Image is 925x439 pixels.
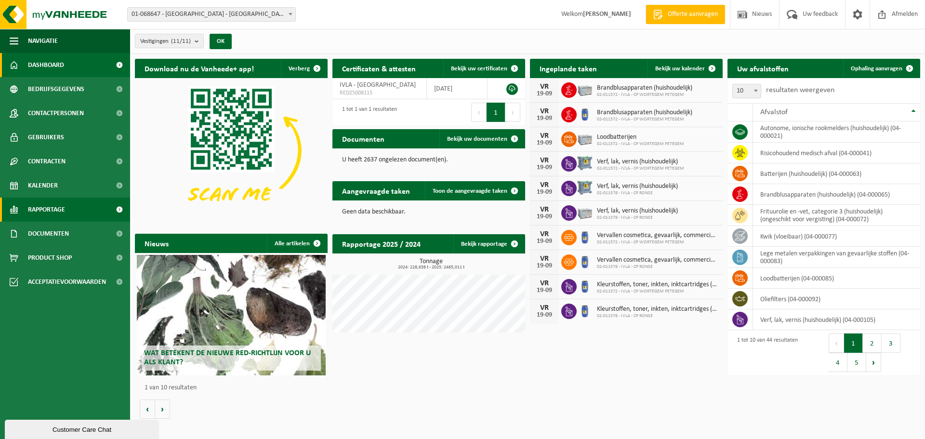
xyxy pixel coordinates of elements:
[597,133,684,141] span: Loodbatterijen
[597,183,678,190] span: Verf, lak, vernis (huishoudelijk)
[583,11,631,18] strong: [PERSON_NAME]
[433,188,507,194] span: Toon de aangevraagde taken
[577,253,593,269] img: PB-OT-0120-HPE-00-02
[535,157,554,164] div: VR
[135,34,204,48] button: Vestigingen(11/11)
[597,190,678,196] span: 02-011578 - IVLA - CP RONSE
[535,107,554,115] div: VR
[760,108,788,116] span: Afvalstof
[646,5,725,24] a: Offerte aanvragen
[28,149,66,173] span: Contracten
[597,84,692,92] span: Brandblusapparaten (huishoudelijk)
[127,7,296,22] span: 01-068647 - IVLA - OUDENAARDE
[597,158,684,166] span: Verf, lak, vernis (huishoudelijk)
[577,302,593,319] img: PB-OT-0120-HPE-00-02
[155,399,170,419] button: Volgende
[647,59,722,78] a: Bekijk uw kalender
[665,10,720,19] span: Offerte aanvragen
[577,106,593,122] img: PB-OT-0120-HPE-00-02
[597,264,718,270] span: 02-011578 - IVLA - CP RONSE
[535,115,554,122] div: 19-09
[135,78,328,223] img: Download de VHEPlus App
[443,59,524,78] a: Bekijk uw certificaten
[851,66,902,72] span: Ophaling aanvragen
[535,312,554,319] div: 19-09
[427,78,488,99] td: [DATE]
[753,163,920,184] td: batterijen (huishoudelijk) (04-000063)
[171,38,191,44] count: (11/11)
[753,121,920,143] td: autonome, ionische rookmelders (huishoudelijk) (04-000021)
[732,333,798,373] div: 1 tot 10 van 44 resultaten
[597,166,684,172] span: 02-011572 - IVLA - CP WORTEGEM PETEGEM
[535,304,554,312] div: VR
[340,81,416,89] span: IVLA - [GEOGRAPHIC_DATA]
[577,278,593,294] img: PB-OT-0120-HPE-00-02
[829,333,844,353] button: Previous
[453,234,524,253] a: Bekijk rapportage
[535,206,554,213] div: VR
[342,209,515,215] p: Geen data beschikbaar.
[140,34,191,49] span: Vestigingen
[733,84,761,98] span: 10
[597,141,684,147] span: 02-011572 - IVLA - CP WORTEGEM PETEGEM
[28,246,72,270] span: Product Shop
[337,258,525,270] h3: Tonnage
[753,309,920,330] td: verf, lak, vernis (huishoudelijk) (04-000105)
[597,239,718,245] span: 02-011572 - IVLA - CP WORTEGEM PETEGEM
[844,333,863,353] button: 1
[597,232,718,239] span: Vervallen cosmetica, gevaarlijk, commerciele verpakking (huishoudelijk)
[145,385,323,391] p: 1 van 10 resultaten
[597,256,718,264] span: Vervallen cosmetica, gevaarlijk, commerciele verpakking (huishoudelijk)
[577,130,593,146] img: PB-LB-0680-HPE-GY-11
[597,117,692,122] span: 02-011572 - IVLA - CP WORTEGEM PETEGEM
[597,289,718,294] span: 02-011572 - IVLA - CP WORTEGEM PETEGEM
[28,29,58,53] span: Navigatie
[28,222,69,246] span: Documenten
[753,268,920,289] td: loodbatterijen (04-000085)
[766,86,834,94] label: resultaten weergeven
[535,213,554,220] div: 19-09
[535,132,554,140] div: VR
[535,255,554,263] div: VR
[535,83,554,91] div: VR
[843,59,919,78] a: Ophaling aanvragen
[577,228,593,245] img: PB-OT-0120-HPE-00-02
[535,279,554,287] div: VR
[535,91,554,97] div: 19-09
[597,207,678,215] span: Verf, lak, vernis (huishoudelijk)
[340,89,419,97] span: RED25008115
[577,155,593,171] img: PB-AP-0800-MET-02-01
[447,136,507,142] span: Bekijk uw documenten
[732,84,761,98] span: 10
[535,140,554,146] div: 19-09
[28,198,65,222] span: Rapportage
[144,349,311,366] span: Wat betekent de nieuwe RED-richtlijn voor u als klant?
[137,255,326,375] a: Wat betekent de nieuwe RED-richtlijn voor u als klant?
[135,59,264,78] h2: Download nu de Vanheede+ app!
[439,129,524,148] a: Bekijk uw documenten
[577,81,593,97] img: PB-LB-0680-HPE-GY-11
[535,181,554,189] div: VR
[210,34,232,49] button: OK
[847,353,866,372] button: 5
[535,238,554,245] div: 19-09
[425,181,524,200] a: Toon de aangevraagde taken
[535,263,554,269] div: 19-09
[505,103,520,122] button: Next
[267,234,327,253] a: Alle artikelen
[577,204,593,220] img: PB-LB-0680-HPE-GY-11
[28,270,106,294] span: Acceptatievoorwaarden
[28,77,84,101] span: Bedrijfsgegevens
[337,102,397,123] div: 1 tot 1 van 1 resultaten
[337,265,525,270] span: 2024: 228,638 t - 2025: 2465,011 t
[530,59,607,78] h2: Ingeplande taken
[753,184,920,205] td: brandblusapparaten (huishoudelijk) (04-000065)
[332,181,420,200] h2: Aangevraagde taken
[753,226,920,247] td: kwik (vloeibaar) (04-000077)
[727,59,798,78] h2: Uw afvalstoffen
[535,230,554,238] div: VR
[753,247,920,268] td: lege metalen verpakkingen van gevaarlijke stoffen (04-000083)
[128,8,295,21] span: 01-068647 - IVLA - OUDENAARDE
[342,157,515,163] p: U heeft 2637 ongelezen document(en).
